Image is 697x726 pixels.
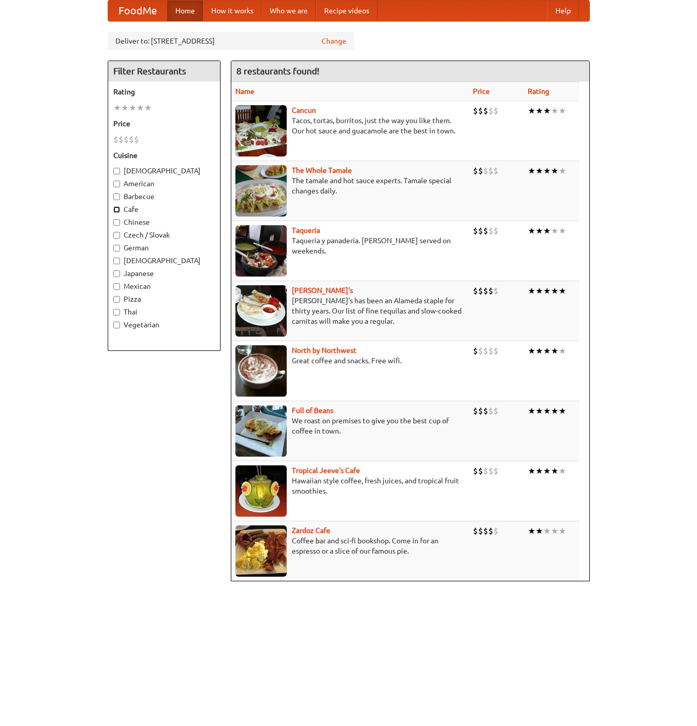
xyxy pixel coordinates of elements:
[473,465,478,477] li: $
[113,307,215,317] label: Thai
[528,465,535,477] li: ★
[535,105,543,116] li: ★
[473,165,478,176] li: $
[473,405,478,417] li: $
[108,32,354,50] div: Deliver to: [STREET_ADDRESS]
[113,230,215,240] label: Czech / Slovak
[543,465,551,477] li: ★
[493,465,499,477] li: $
[292,466,360,475] a: Tropical Jeeve's Cafe
[113,168,120,174] input: [DEMOGRAPHIC_DATA]
[113,283,120,290] input: Mexican
[478,345,483,357] li: $
[559,345,566,357] li: ★
[262,1,316,21] a: Who we are
[493,405,499,417] li: $
[535,465,543,477] li: ★
[551,405,559,417] li: ★
[528,345,535,357] li: ★
[235,236,465,256] p: Taqueria y panaderia. [PERSON_NAME] served on weekends.
[559,225,566,237] li: ★
[235,345,287,397] img: north.jpg
[483,405,488,417] li: $
[528,525,535,537] li: ★
[488,285,493,297] li: $
[113,320,215,330] label: Vegetarian
[488,225,493,237] li: $
[292,526,330,535] a: Zardoz Cafe
[551,225,559,237] li: ★
[113,191,215,202] label: Barbecue
[483,525,488,537] li: $
[113,268,215,279] label: Japanese
[473,525,478,537] li: $
[113,294,215,304] label: Pizza
[167,1,203,21] a: Home
[113,217,215,227] label: Chinese
[528,285,535,297] li: ★
[483,345,488,357] li: $
[483,105,488,116] li: $
[316,1,377,21] a: Recipe videos
[473,225,478,237] li: $
[113,232,120,239] input: Czech / Slovak
[292,166,352,174] a: The Whole Tamale
[551,105,559,116] li: ★
[236,66,320,76] ng-pluralize: 8 restaurants found!
[543,525,551,537] li: ★
[543,165,551,176] li: ★
[528,225,535,237] li: ★
[134,134,139,145] li: $
[292,286,353,295] b: [PERSON_NAME]'s
[528,405,535,417] li: ★
[488,405,493,417] li: $
[483,465,488,477] li: $
[535,345,543,357] li: ★
[292,346,356,355] a: North by Northwest
[483,285,488,297] li: $
[493,225,499,237] li: $
[478,105,483,116] li: $
[488,525,493,537] li: $
[535,225,543,237] li: ★
[488,345,493,357] li: $
[292,226,320,234] b: Taqueria
[235,536,465,556] p: Coffee bar and sci-fi bookshop. Come in for an espresso or a slice of our famous pie.
[478,165,483,176] li: $
[129,134,134,145] li: $
[124,134,129,145] li: $
[118,134,124,145] li: $
[113,181,120,187] input: American
[235,405,287,457] img: beans.jpg
[488,105,493,116] li: $
[551,165,559,176] li: ★
[547,1,579,21] a: Help
[322,36,346,46] a: Change
[478,405,483,417] li: $
[203,1,262,21] a: How it works
[292,406,333,415] a: Full of Beans
[113,166,215,176] label: [DEMOGRAPHIC_DATA]
[473,87,490,95] a: Price
[113,204,215,214] label: Cafe
[543,105,551,116] li: ★
[113,134,118,145] li: $
[493,345,499,357] li: $
[235,225,287,277] img: taqueria.jpg
[488,465,493,477] li: $
[235,356,465,366] p: Great coffee and snacks. Free wifi.
[292,106,316,114] b: Cancun
[551,285,559,297] li: ★
[559,525,566,537] li: ★
[113,179,215,189] label: American
[113,258,120,264] input: [DEMOGRAPHIC_DATA]
[543,285,551,297] li: ★
[235,87,254,95] a: Name
[235,115,465,136] p: Tacos, tortas, burritos, just the way you like them. Our hot sauce and guacamole are the best in ...
[113,193,120,200] input: Barbecue
[551,345,559,357] li: ★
